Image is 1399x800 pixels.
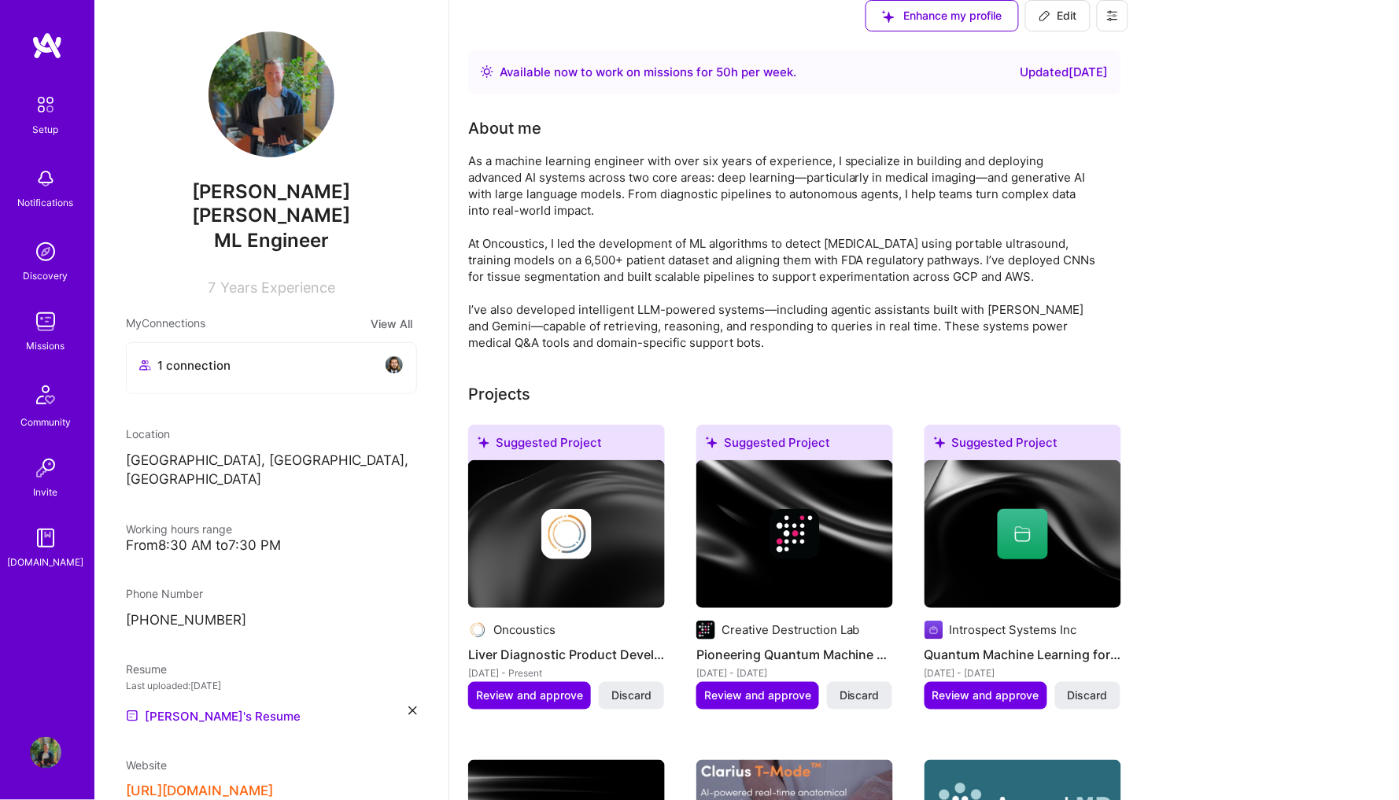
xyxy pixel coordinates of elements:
img: logo [31,31,63,60]
span: My Connections [126,315,205,333]
button: Discard [1055,682,1120,709]
p: [PHONE_NUMBER] [126,611,417,630]
img: guide book [30,522,61,554]
img: Company logo [925,621,943,640]
img: Company logo [696,621,715,640]
div: About me [468,116,541,140]
button: 1 connectionavatar [126,342,417,394]
div: Last uploaded: [DATE] [126,677,417,694]
span: 1 connection [157,357,231,374]
span: Edit [1039,8,1077,24]
img: avatar [385,356,404,374]
span: 50 [716,65,731,79]
span: Years Experience [220,279,335,296]
img: Invite [30,452,61,484]
div: Community [20,414,71,430]
img: User Avatar [30,737,61,769]
img: cover [925,460,1121,608]
div: [DATE] - Present [468,665,665,681]
img: Company logo [468,621,487,640]
img: discovery [30,236,61,267]
i: icon SuggestedTeams [934,437,946,448]
button: Discard [599,682,664,709]
button: Review and approve [468,682,591,709]
img: bell [30,163,61,194]
h4: Quantum Machine Learning for Mental Health [925,644,1121,665]
div: Updated [DATE] [1021,63,1109,82]
img: Resume [126,710,138,722]
div: Oncoustics [493,621,556,638]
div: Available now to work on missions for h per week . [500,63,796,82]
a: User Avatar [26,737,65,769]
div: Setup [33,121,59,138]
i: icon Collaborator [139,359,151,371]
div: As a machine learning engineer with over six years of experience, I specialize in building and de... [468,153,1098,351]
div: [DATE] - [DATE] [696,665,893,681]
div: [DATE] - [DATE] [925,665,1121,681]
h4: Liver Diagnostic Product Development [468,644,665,665]
span: Review and approve [704,688,811,703]
span: Resume [126,662,167,676]
img: User Avatar [209,31,334,157]
h4: Pioneering Quantum Machine Learning Startup [696,644,893,665]
button: [URL][DOMAIN_NAME] [126,783,273,799]
div: Creative Destruction Lab [722,621,860,638]
img: teamwork [30,306,61,337]
img: Community [27,376,65,414]
button: Review and approve [925,682,1047,709]
img: setup [29,88,62,121]
span: Review and approve [932,688,1039,703]
div: Projects [468,382,530,406]
div: Suggested Project [925,425,1121,466]
button: Review and approve [696,682,819,709]
span: Discard [1068,688,1108,703]
span: ML Engineer [214,229,329,252]
div: From 8:30 AM to 7:30 PM [126,537,417,554]
img: Company logo [541,509,592,559]
span: Discard [611,688,652,703]
img: Company logo [770,509,820,559]
img: cover [696,460,893,608]
div: Suggested Project [696,425,893,466]
span: Website [126,758,167,772]
div: [DOMAIN_NAME] [8,554,84,570]
div: Location [126,426,417,442]
i: icon Close [408,706,417,715]
button: Discard [827,682,892,709]
span: Phone Number [126,587,203,600]
span: 7 [208,279,216,296]
a: [PERSON_NAME]'s Resume [126,706,301,725]
img: Availability [481,65,493,78]
i: icon SuggestedTeams [478,437,489,448]
p: [GEOGRAPHIC_DATA], [GEOGRAPHIC_DATA], [GEOGRAPHIC_DATA] [126,452,417,489]
div: Invite [34,484,58,500]
button: View All [366,315,417,333]
div: Suggested Project [468,425,665,466]
span: Discard [840,688,880,703]
span: Working hours range [126,522,232,536]
div: Discovery [24,267,68,284]
div: Introspect Systems Inc [950,621,1077,638]
span: [PERSON_NAME] [PERSON_NAME] [126,180,417,227]
span: Review and approve [476,688,583,703]
div: Missions [27,337,65,354]
i: icon SuggestedTeams [706,437,718,448]
div: Notifications [18,194,74,211]
img: cover [468,460,665,608]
